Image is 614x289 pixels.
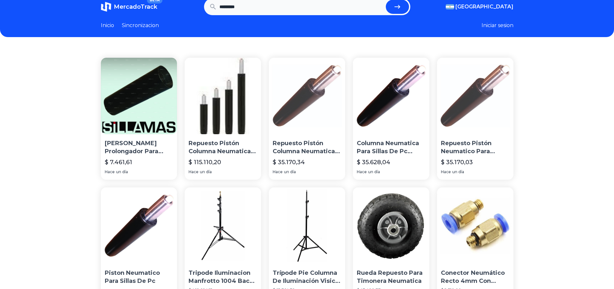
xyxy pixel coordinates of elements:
p: Trípode Pie Columna De Iluminación Visico Con Frenos Neumáticos De 3 Secciones, Extensible A 1,90... [273,269,341,285]
img: Argentina [446,4,454,9]
img: Rueda Repuesto Para Timonera Neumatica [353,187,429,264]
span: Hace [105,169,115,174]
p: $ 35.170,34 [273,158,305,167]
img: Conector Neumático Recto 4mm Con Rosca M5 Impresora 3d [437,187,513,264]
img: MercadoTrack [101,2,111,12]
span: Hace [441,169,451,174]
img: Trípode Pie Columna De Iluminación Visico Con Frenos Neumáticos De 3 Secciones, Extensible A 1,90... [269,187,345,264]
span: [GEOGRAPHIC_DATA] [455,3,513,11]
p: Repuesto Pistón Columna Neumatica 42cm Silla/sillón [273,139,341,155]
p: Columna Neumatica Para Sillas De Pc 42cm De Largo [357,139,425,155]
p: Repuesto Pistón Columna Neumatica Taburete [189,139,257,155]
button: [GEOGRAPHIC_DATA] [446,3,513,11]
span: Hace [357,169,367,174]
img: Piston Neumatico Para Sillas De Pc [101,187,177,264]
p: Rueda Repuesto Para Timonera Neumatica [357,269,425,285]
a: Caño Prolongador Para Piston Neumatico De Sillas De Pc[PERSON_NAME] Prolongador Para Piston Neuma... [101,58,177,180]
a: MercadoTrackBETA [101,2,157,12]
span: MercadoTrack [114,3,157,10]
p: Piston Neumatico Para Sillas De Pc [105,269,173,285]
span: un día [116,169,128,174]
p: [PERSON_NAME] Prolongador Para Piston Neumatico [PERSON_NAME] De Pc [105,139,173,155]
img: Columna Neumatica Para Sillas De Pc 42cm De Largo [353,58,429,134]
img: Repuesto Pistón Columna Neumatica Taburete [185,58,261,134]
img: Caño Prolongador Para Piston Neumatico De Sillas De Pc [101,58,177,134]
img: Repuesto Pistón Columna Neumatica 42cm Silla/sillón [269,58,345,134]
p: $ 35.628,04 [357,158,390,167]
span: un día [368,169,380,174]
p: $ 7.461,61 [105,158,132,167]
img: Repuesto Pistón Neumatico Para Silla/sillón Pc [437,58,513,134]
span: Hace [273,169,283,174]
p: Repuesto Pistón Neumatico Para Silla/sillón Pc [441,139,510,155]
button: Iniciar sesion [482,22,513,29]
a: Columna Neumatica Para Sillas De Pc 42cm De LargoColumna Neumatica Para Sillas De Pc 42cm De Larg... [353,58,429,180]
p: $ 35.170,03 [441,158,473,167]
span: Hace [189,169,199,174]
a: Repuesto Pistón Columna Neumatica 42cm Silla/sillónRepuesto Pistón Columna Neumatica 42cm Silla/s... [269,58,345,180]
img: Tripode Iluminacion Manfrotto 1004 Bac Neumático Alt 3,66 M [185,187,261,264]
a: Repuesto Pistón Neumatico Para Silla/sillón PcRepuesto Pistón Neumatico Para Silla/sillón Pc$ 35.... [437,58,513,180]
p: Tripode Iluminacion Manfrotto 1004 Bac Neumático Alt 3,66 M [189,269,257,285]
span: un día [452,169,464,174]
span: un día [284,169,296,174]
span: un día [200,169,212,174]
a: Sincronizacion [122,22,159,29]
a: Inicio [101,22,114,29]
a: Repuesto Pistón Columna Neumatica TabureteRepuesto Pistón Columna Neumatica Taburete$ 115.110,20H... [185,58,261,180]
p: Conector Neumático Recto 4mm Con Rosca M5 Impresora 3d [441,269,510,285]
p: $ 115.110,20 [189,158,221,167]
